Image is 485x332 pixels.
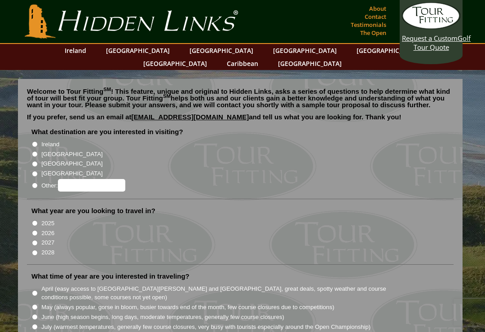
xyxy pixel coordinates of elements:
label: Ireland [41,140,59,149]
p: If you prefer, send us an email at and tell us what you are looking for. Thank you! [27,114,454,127]
label: 2026 [41,229,54,238]
a: Ireland [60,44,91,57]
a: The Open [358,26,388,39]
label: July (warmest temperatures, generally few course closures, very busy with tourists especially aro... [41,323,370,332]
label: 2025 [41,219,54,228]
input: Other: [58,179,125,192]
a: Request a CustomGolf Tour Quote [402,2,460,52]
label: Other: [41,179,125,192]
label: [GEOGRAPHIC_DATA] [41,150,102,159]
span: Request a Custom [402,34,458,43]
a: About [367,2,388,15]
a: Testimonials [348,18,388,31]
label: What time of year are you interested in traveling? [31,272,190,281]
label: [GEOGRAPHIC_DATA] [41,169,102,178]
sup: SM [163,93,171,99]
a: [EMAIL_ADDRESS][DOMAIN_NAME] [132,113,249,121]
a: [GEOGRAPHIC_DATA] [185,44,258,57]
label: [GEOGRAPHIC_DATA] [41,159,102,168]
a: Caribbean [222,57,263,70]
label: May (always popular, gorse in bloom, busier towards end of the month, few course closures due to ... [41,303,334,312]
sup: SM [103,87,111,92]
p: Welcome to Tour Fitting ! This feature, unique and original to Hidden Links, asks a series of que... [27,88,454,108]
label: 2027 [41,238,54,247]
a: [GEOGRAPHIC_DATA] [352,44,425,57]
label: April (easy access to [GEOGRAPHIC_DATA][PERSON_NAME] and [GEOGRAPHIC_DATA], great deals, spotty w... [41,284,402,302]
a: [GEOGRAPHIC_DATA] [273,57,346,70]
a: Contact [362,10,388,23]
a: [GEOGRAPHIC_DATA] [139,57,212,70]
label: June (high season begins, long days, moderate temperatures, generally few course closures) [41,313,284,322]
a: [GEOGRAPHIC_DATA] [269,44,341,57]
a: [GEOGRAPHIC_DATA] [101,44,174,57]
label: What destination are you interested in visiting? [31,127,183,136]
label: What year are you looking to travel in? [31,206,155,215]
label: 2028 [41,248,54,257]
